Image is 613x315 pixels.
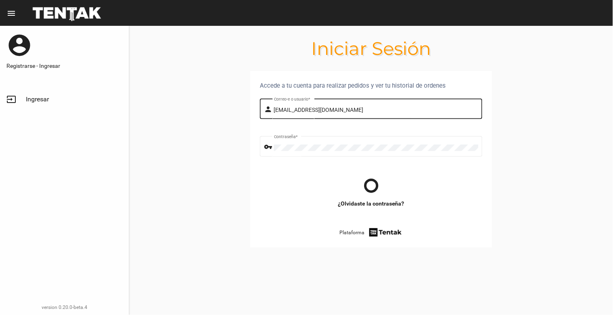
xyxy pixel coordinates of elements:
[260,81,482,90] div: Accede a tu cuenta para realizar pedidos y ver tu historial de ordenes
[368,227,403,238] img: tentak-firm.png
[338,199,404,208] a: ¿Olvidaste la contraseña?
[6,62,122,70] a: Registrarse - Ingresar
[26,95,49,103] span: Ingresar
[6,303,122,311] div: version 0.20.0-beta.4
[6,8,16,18] mat-icon: menu
[339,229,364,237] span: Plataforma
[339,227,403,238] a: Plataforma
[264,105,274,114] mat-icon: person
[264,142,274,152] mat-icon: vpn_key
[6,94,16,104] mat-icon: input
[129,42,613,55] h1: Iniciar Sesión
[6,32,32,58] mat-icon: account_circle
